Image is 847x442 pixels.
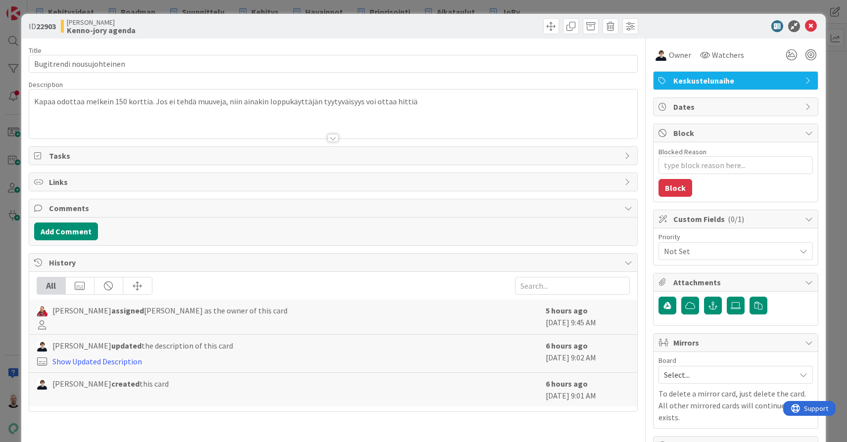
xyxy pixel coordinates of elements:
[515,277,630,295] input: Search...
[21,1,45,13] span: Support
[673,101,800,113] span: Dates
[52,356,142,366] a: Show Updated Description
[49,176,619,188] span: Links
[34,96,632,107] p: Kapaa odottaa melkein 150 korttia. Jos ei tehdä muuveja, niin ainakin loppukäyttäjän tyytyväisyys...
[659,357,676,364] span: Board
[111,341,141,351] b: updated
[36,21,56,31] b: 22903
[37,306,47,316] img: JS
[111,306,144,315] b: assigned
[546,305,630,329] div: [DATE] 9:45 AM
[546,341,588,351] b: 6 hours ago
[111,379,140,389] b: created
[712,49,744,61] span: Watchers
[34,222,98,240] button: Add Comment
[664,244,791,258] span: Not Set
[728,214,744,224] span: ( 0/1 )
[655,49,667,61] img: MT
[29,46,42,55] label: Title
[673,337,800,349] span: Mirrors
[673,276,800,288] span: Attachments
[52,340,233,352] span: [PERSON_NAME] the description of this card
[546,340,630,367] div: [DATE] 9:02 AM
[37,341,47,352] img: MT
[659,147,706,156] label: Blocked Reason
[37,277,66,294] div: All
[49,150,619,162] span: Tasks
[67,26,136,34] b: Kenno-jory agenda
[659,179,692,197] button: Block
[29,80,63,89] span: Description
[664,368,791,382] span: Select...
[37,379,47,390] img: MT
[546,378,630,401] div: [DATE] 9:01 AM
[49,257,619,268] span: History
[67,18,136,26] span: [PERSON_NAME]
[659,388,813,423] p: To delete a mirror card, just delete the card. All other mirrored cards will continue to exists.
[669,49,691,61] span: Owner
[29,20,56,32] span: ID
[546,306,588,315] b: 5 hours ago
[49,202,619,214] span: Comments
[52,378,169,390] span: [PERSON_NAME] this card
[29,55,638,73] input: type card name here...
[546,379,588,389] b: 6 hours ago
[52,305,287,316] span: [PERSON_NAME] [PERSON_NAME] as the owner of this card
[673,213,800,225] span: Custom Fields
[673,127,800,139] span: Block
[673,75,800,87] span: Keskustelunaihe
[659,233,813,240] div: Priority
